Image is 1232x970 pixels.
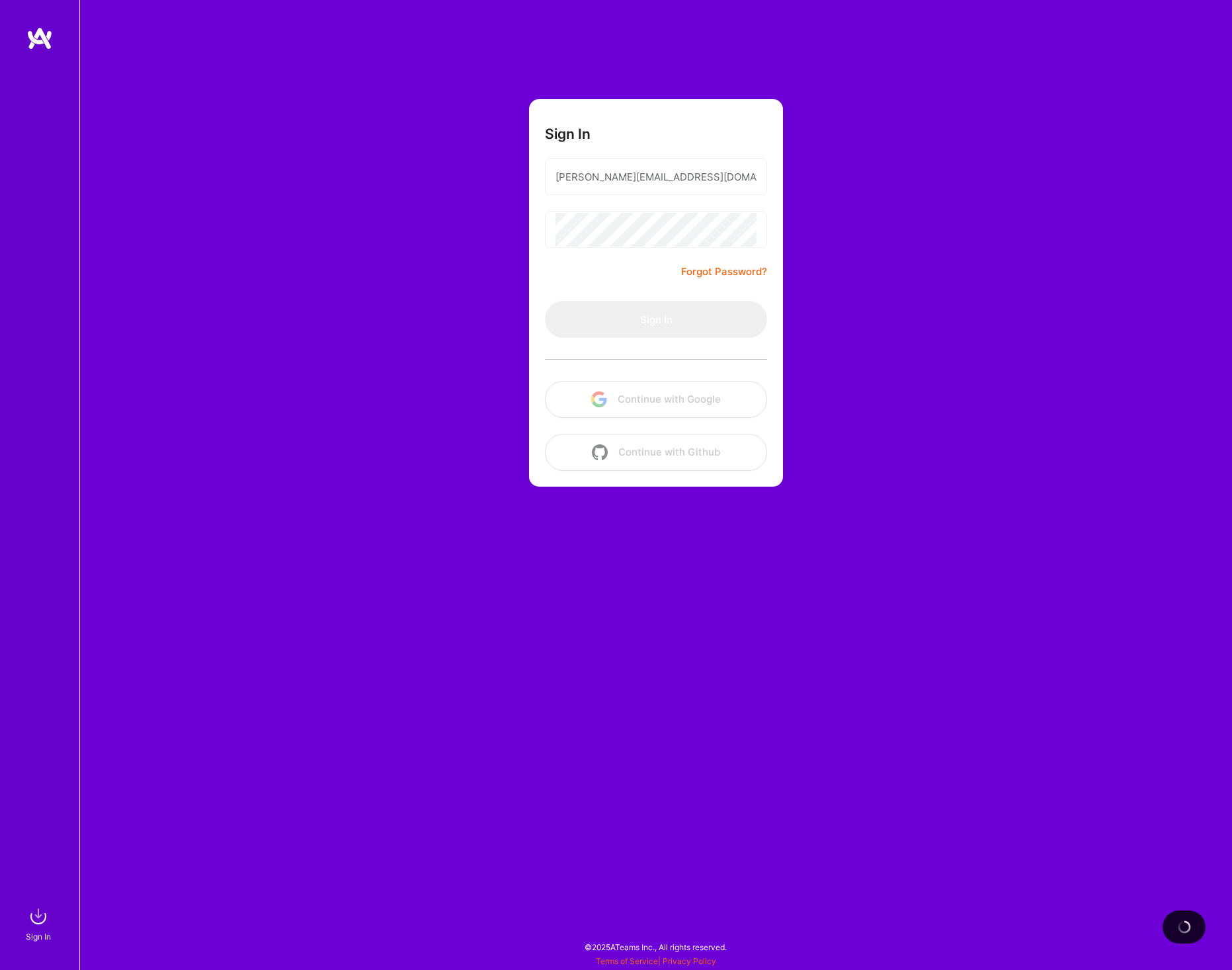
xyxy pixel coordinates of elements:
a: Forgot Password? [681,264,767,280]
div: Sign In [26,930,51,944]
button: Continue with Google [545,381,767,418]
div: © 2025 ATeams Inc., All rights reserved. [79,930,1232,963]
button: Sign In [545,301,767,338]
img: logo [26,26,53,50]
img: icon [591,391,607,407]
h3: Sign In [545,126,591,142]
img: sign in [25,903,52,930]
span: | [596,956,716,966]
input: Email... [555,160,757,194]
a: sign inSign In [28,903,52,944]
img: loading [1178,920,1191,934]
a: Privacy Policy [663,956,716,966]
img: icon [592,444,608,460]
a: Terms of Service [596,956,658,966]
button: Continue with Github [545,434,767,471]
